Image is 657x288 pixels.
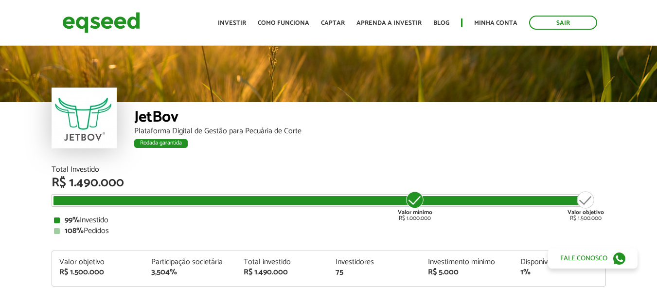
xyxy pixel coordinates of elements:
a: Fale conosco [548,248,638,269]
strong: 108% [65,224,84,237]
div: JetBov [134,109,606,127]
div: Valor objetivo [59,258,137,266]
div: Participação societária [151,258,229,266]
a: Minha conta [474,20,517,26]
a: Investir [218,20,246,26]
div: 75 [336,269,413,276]
a: Captar [321,20,345,26]
div: R$ 1.500.000 [568,190,604,221]
div: Investimento mínimo [428,258,506,266]
a: Sair [529,16,597,30]
div: Pedidos [54,227,604,235]
div: R$ 1.000.000 [397,190,433,221]
div: 1% [520,269,598,276]
div: R$ 5.000 [428,269,506,276]
div: Investidores [336,258,413,266]
div: Plataforma Digital de Gestão para Pecuária de Corte [134,127,606,135]
div: Total investido [244,258,321,266]
div: Total Investido [52,166,606,174]
div: 3,504% [151,269,229,276]
strong: Valor mínimo [398,208,432,217]
div: R$ 1.490.000 [244,269,321,276]
div: Rodada garantida [134,139,188,148]
strong: Valor objetivo [568,208,604,217]
a: Blog [433,20,449,26]
a: Aprenda a investir [356,20,422,26]
div: R$ 1.500.000 [59,269,137,276]
strong: 99% [65,214,80,227]
a: Como funciona [258,20,309,26]
img: EqSeed [62,10,140,36]
div: Investido [54,216,604,224]
div: R$ 1.490.000 [52,177,606,189]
